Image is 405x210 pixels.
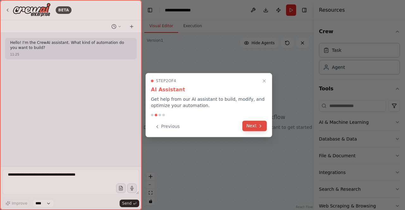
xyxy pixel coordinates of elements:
[242,121,267,131] button: Next
[260,77,268,85] button: Close walkthrough
[156,78,176,83] span: Step 2 of 4
[151,96,267,109] p: Get help from our AI assistant to build, modify, and optimize your automation.
[151,86,267,93] h3: AI Assistant
[151,121,184,132] button: Previous
[146,6,154,15] button: Hide left sidebar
